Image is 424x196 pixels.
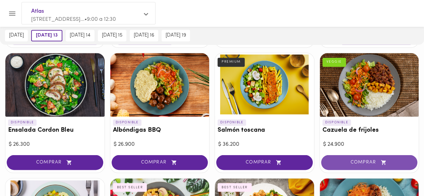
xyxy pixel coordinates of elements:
[8,127,102,134] h3: Ensalada Cordon Bleu
[8,119,37,125] p: DISPONIBLE
[9,32,24,39] span: [DATE]
[385,157,417,189] iframe: Messagebird Livechat Widget
[322,127,416,134] h3: Cazuela de frijoles
[112,155,208,170] button: COMPRAR
[218,140,311,148] div: $ 36.200
[70,32,90,39] span: [DATE] 14
[113,119,141,125] p: DISPONIBLE
[162,30,190,41] button: [DATE] 19
[225,159,304,165] span: COMPRAR
[218,183,252,192] div: BEST SELLER
[98,30,126,41] button: [DATE] 15
[15,159,95,165] span: COMPRAR
[329,159,409,165] span: COMPRAR
[320,53,419,117] div: Cazuela de frijoles
[36,32,58,39] span: [DATE] 13
[218,127,311,134] h3: Salmón toscana
[216,155,313,170] button: COMPRAR
[113,183,147,192] div: BEST SELLER
[120,159,200,165] span: COMPRAR
[4,5,20,22] button: Menu
[110,53,209,117] div: Albóndigas BBQ
[130,30,158,41] button: [DATE] 16
[134,32,154,39] span: [DATE] 16
[5,30,28,41] button: [DATE]
[215,53,314,117] div: Salmón toscana
[102,32,122,39] span: [DATE] 15
[113,127,207,134] h3: Albóndigas BBQ
[323,140,416,148] div: $ 24.900
[31,17,116,22] span: [STREET_ADDRESS]... • 9:00 a 12:30
[9,140,101,148] div: $ 26.300
[218,119,246,125] p: DISPONIBLE
[31,30,62,41] button: [DATE] 13
[66,30,95,41] button: [DATE] 14
[7,155,103,170] button: COMPRAR
[5,53,105,117] div: Ensalada Cordon Bleu
[322,119,351,125] p: DISPONIBLE
[114,140,206,148] div: $ 26.900
[218,58,245,66] div: PREMIUM
[166,32,186,39] span: [DATE] 19
[322,58,346,66] div: VEGGIE
[31,7,139,16] span: Atlas
[321,155,418,170] button: COMPRAR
